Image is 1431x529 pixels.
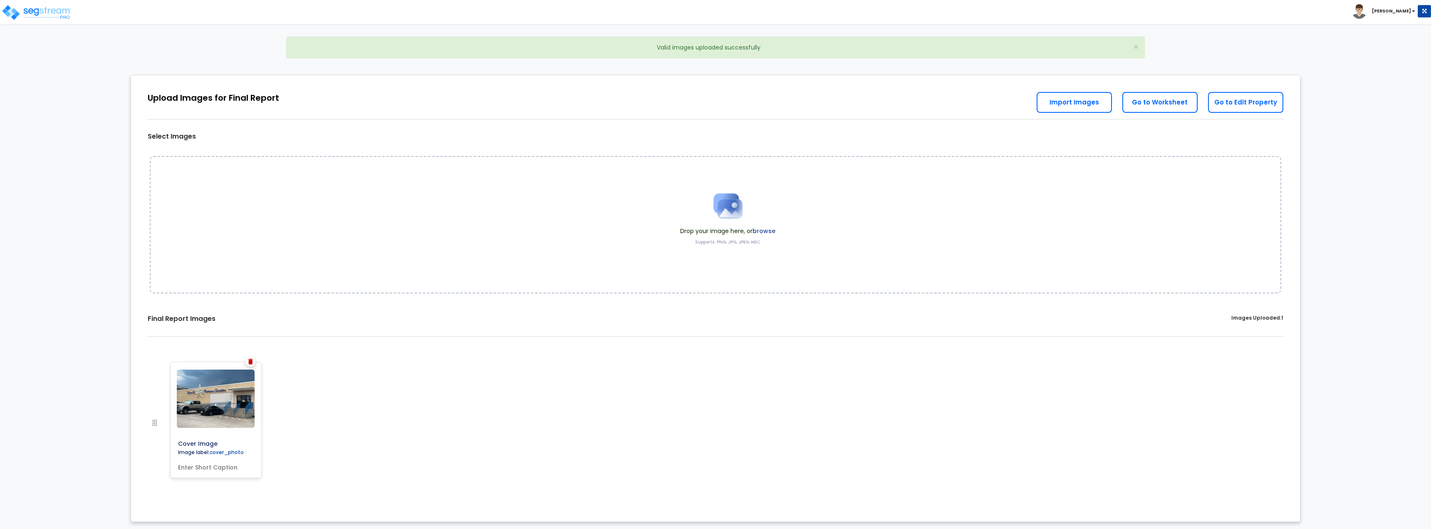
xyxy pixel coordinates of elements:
label: Supports: PNG, JPG, JPEG, HEIC [695,239,760,245]
img: logo_pro_r.png [1,4,72,21]
button: Close [1133,42,1139,51]
div: Upload Images for Final Report [148,92,279,104]
label: browse [753,227,775,235]
span: 1 [1281,314,1283,321]
span: Drop your image here, or [680,227,775,235]
img: Upload Icon [707,185,749,227]
span: × [1133,41,1139,53]
b: [PERSON_NAME] [1372,8,1411,14]
label: Final Report Images [148,314,215,324]
img: avatar.png [1352,4,1367,19]
span: Valid images uploaded successfully [657,43,760,52]
label: Select Images [148,132,196,142]
a: Go to Edit Property [1208,92,1283,113]
label: cover_photo [210,449,244,456]
label: Image label: [175,449,247,458]
img: drag handle [150,418,160,428]
img: Trash Icon [248,359,253,365]
label: Images Uploaded: [1231,314,1283,324]
input: Enter Short Caption [175,460,257,472]
a: Go to Worksheet [1122,92,1198,113]
a: Import Images [1037,92,1112,113]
